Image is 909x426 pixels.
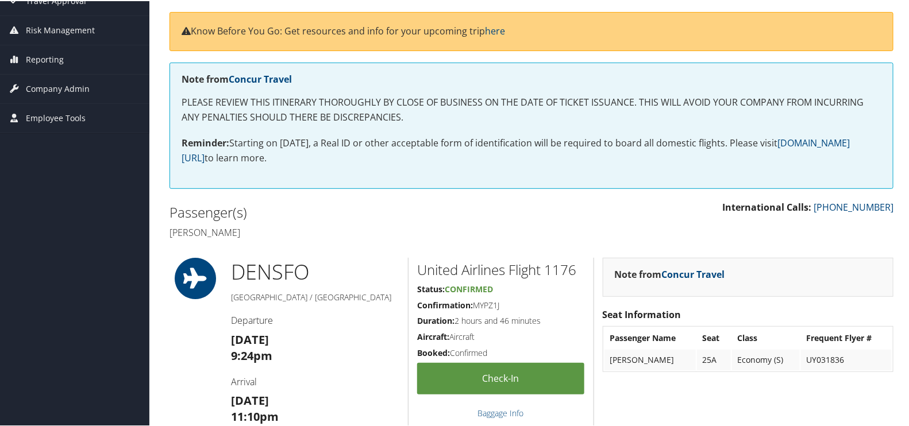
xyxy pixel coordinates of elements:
strong: Reminder: [182,135,229,148]
h5: [GEOGRAPHIC_DATA] / [GEOGRAPHIC_DATA] [231,291,399,302]
a: [DOMAIN_NAME][URL] [182,135,850,163]
h4: Arrival [231,374,399,387]
h4: [PERSON_NAME] [170,225,523,238]
p: Starting on [DATE], a Real ID or other acceptable form of identification will be required to boar... [182,135,881,164]
a: here [485,24,505,36]
strong: Seat Information [603,307,681,320]
h1: DEN SFO [231,257,399,285]
span: Reporting [26,44,64,73]
span: Employee Tools [26,103,86,131]
h5: 2 hours and 46 minutes [417,314,585,326]
h2: Passenger(s) [170,202,523,221]
th: Seat [697,327,731,347]
td: Economy (S) [732,348,800,369]
a: Concur Travel [229,72,292,84]
strong: [DATE] [231,392,269,407]
strong: International Calls: [722,200,811,212]
strong: Aircraft: [417,330,449,341]
th: Passenger Name [604,327,696,347]
th: Frequent Flyer # [801,327,892,347]
a: Check-in [417,362,585,393]
strong: Status: [417,282,445,293]
strong: Confirmation: [417,299,473,309]
strong: 9:24pm [231,347,272,362]
h2: United Airlines Flight 1176 [417,259,585,278]
td: 25A [697,348,731,369]
th: Class [732,327,800,347]
strong: [DATE] [231,331,269,346]
a: Baggage Info [478,406,524,417]
strong: Duration: [417,314,455,325]
h5: MYPZ1J [417,299,585,310]
h4: Departure [231,313,399,326]
span: Confirmed [445,282,493,293]
strong: 11:10pm [231,408,279,423]
p: PLEASE REVIEW THIS ITINERARY THOROUGHLY BY CLOSE OF BUSINESS ON THE DATE OF TICKET ISSUANCE. THIS... [182,94,881,123]
h5: Aircraft [417,330,585,342]
strong: Note from [182,72,292,84]
strong: Note from [615,267,725,280]
td: [PERSON_NAME] [604,348,696,369]
strong: Booked: [417,346,450,357]
td: UY031836 [801,348,892,369]
a: [PHONE_NUMBER] [814,200,893,212]
span: Risk Management [26,15,95,44]
p: Know Before You Go: Get resources and info for your upcoming trip [182,23,881,38]
a: Concur Travel [662,267,725,280]
h5: Confirmed [417,346,585,358]
span: Company Admin [26,73,90,102]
